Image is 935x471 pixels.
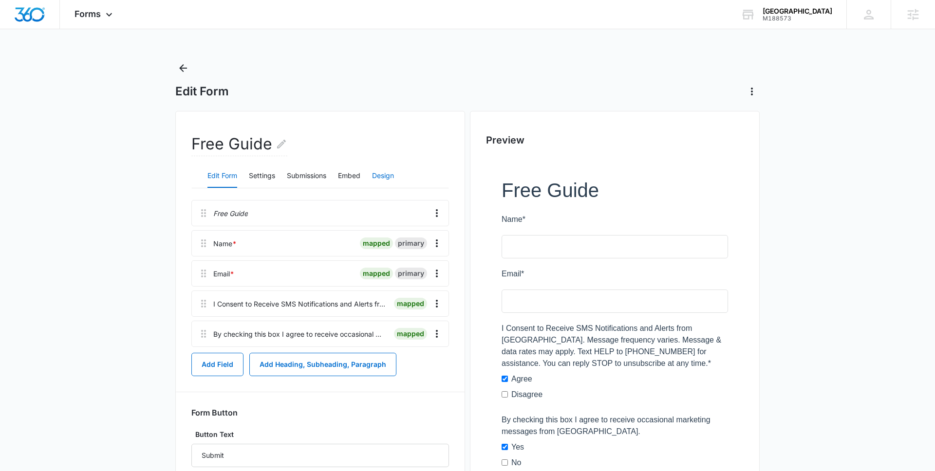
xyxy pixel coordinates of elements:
button: Add Field [191,353,243,376]
iframe: reCAPTCHA [192,298,317,327]
button: Edit Form Name [276,132,287,156]
div: mapped [394,328,427,340]
div: I Consent to Receive SMS Notifications and Alerts from [GEOGRAPHIC_DATA]. Message frequency varie... [213,299,386,309]
h3: Form Button [191,408,238,417]
div: mapped [360,237,393,249]
div: account id [763,15,832,22]
button: Add Heading, Subheading, Paragraph [249,353,396,376]
label: No [10,278,19,290]
button: Back [175,60,191,76]
button: Edit Form [207,164,237,188]
h1: Edit Form [175,84,229,99]
div: primary [395,237,427,249]
div: primary [395,268,427,279]
h2: Preview [486,133,744,147]
div: Name [213,238,237,249]
span: Submit [6,308,31,317]
label: Yes [10,263,22,274]
h2: Free Guide [191,132,287,156]
label: Button Text [191,429,449,440]
button: Actions [744,84,760,99]
div: Email [213,269,234,279]
div: mapped [360,268,393,279]
div: account name [763,7,832,15]
button: Overflow Menu [429,235,445,251]
button: Submissions [287,164,326,188]
p: Free Guide [213,208,248,218]
button: Embed [338,164,360,188]
div: mapped [394,298,427,309]
button: Design [372,164,394,188]
span: Forms [75,9,101,19]
button: Overflow Menu [429,326,445,342]
button: Overflow Menu [429,205,445,221]
button: Overflow Menu [429,266,445,281]
button: Overflow Menu [429,296,445,311]
div: By checking this box I agree to receive occasional marketing messages from [GEOGRAPHIC_DATA]. [213,329,386,339]
label: Agree [10,195,31,206]
label: Disagree [10,210,41,222]
button: Settings [249,164,275,188]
